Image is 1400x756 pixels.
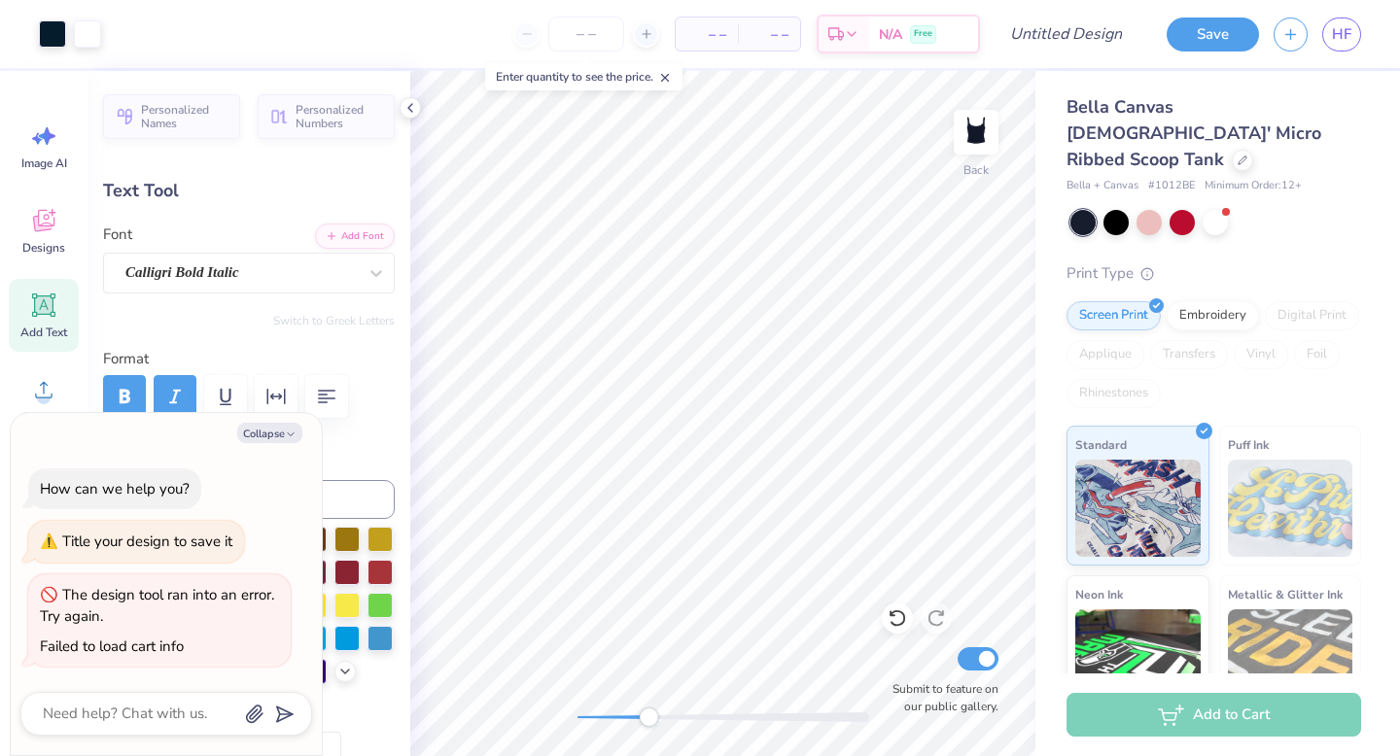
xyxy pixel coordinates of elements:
div: Rhinestones [1067,379,1161,408]
button: Add Font [315,223,395,249]
span: Puff Ink [1228,434,1269,455]
div: Transfers [1150,340,1228,369]
span: Neon Ink [1075,584,1123,604]
div: Foil [1294,340,1340,369]
div: Embroidery [1167,301,1259,330]
div: The design tool ran into an error. Try again. [40,585,274,627]
img: Neon Ink [1075,609,1201,706]
label: Format [103,348,395,370]
button: Save [1167,17,1259,52]
div: Enter quantity to see the price. [485,63,682,90]
img: Back [957,113,996,152]
div: Print Type [1067,262,1361,285]
div: How can we help you? [40,479,190,498]
span: Personalized Numbers [296,103,383,130]
span: Personalized Names [141,103,228,130]
span: – – [687,24,726,45]
label: Submit to feature on our public gallery. [882,680,998,715]
input: – – [548,17,624,52]
span: Standard [1075,434,1127,455]
button: Personalized Names [103,94,240,139]
div: Text Tool [103,178,395,204]
span: Designs [22,240,65,256]
span: Metallic & Glitter Ink [1228,584,1343,604]
label: Font [103,223,132,246]
input: Untitled Design [995,15,1137,53]
div: Accessibility label [639,707,658,727]
div: Failed to load cart info [40,636,184,656]
span: N/A [879,24,902,45]
button: Switch to Greek Letters [273,313,395,328]
span: Bella + Canvas [1067,178,1138,194]
span: Add Text [20,325,67,340]
a: HF [1322,17,1361,52]
span: Upload [24,409,63,425]
img: Metallic & Glitter Ink [1228,609,1353,706]
button: Collapse [237,423,302,443]
span: Bella Canvas [DEMOGRAPHIC_DATA]' Micro Ribbed Scoop Tank [1067,95,1321,171]
div: Applique [1067,340,1144,369]
span: Image AI [21,155,67,171]
div: Vinyl [1234,340,1288,369]
span: # 1012BE [1148,178,1195,194]
span: Minimum Order: 12 + [1205,178,1302,194]
button: Personalized Numbers [258,94,395,139]
div: Back [963,161,989,179]
div: Digital Print [1265,301,1359,330]
img: Standard [1075,460,1201,557]
div: Screen Print [1067,301,1161,330]
img: Puff Ink [1228,460,1353,557]
span: Free [914,27,932,41]
span: HF [1332,23,1351,46]
span: – – [750,24,788,45]
div: Title your design to save it [62,532,232,551]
